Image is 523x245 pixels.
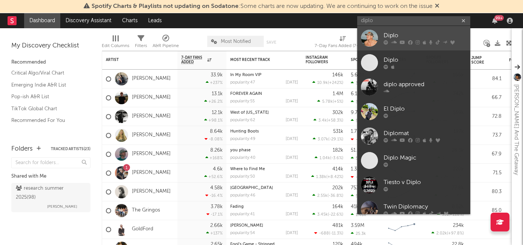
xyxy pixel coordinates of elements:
[331,156,342,160] span: -3.6 %
[206,212,223,217] div: -17.1 %
[206,231,223,236] div: +137 %
[313,137,343,142] div: ( )
[332,204,343,209] div: 164k
[351,58,407,62] div: Spotify Monthly Listeners
[60,13,117,28] a: Discovery Assistant
[384,80,466,89] div: diplo approved
[230,224,298,228] div: Celeste
[230,81,255,85] div: popularity: 47
[11,172,90,181] div: Shared with Me
[11,81,83,89] a: Emerging Indie A&R List
[286,156,298,160] div: [DATE]
[471,93,502,102] div: 66.7
[132,94,171,101] a: [PERSON_NAME]
[11,41,90,50] div: My Discovery Checklist
[351,81,367,85] div: 3.21M
[351,193,366,198] div: 59.3k
[384,178,466,187] div: Tiesto v Diplo
[153,32,179,54] div: A&R Pipeline
[471,225,502,234] div: 74.7
[471,150,502,159] div: 67.9
[205,193,223,198] div: -16.4 %
[329,137,342,142] span: -29.1 %
[315,41,371,50] div: 7-Day Fans Added (7-Day Fans Added)
[351,167,363,172] div: 1.31M
[317,99,343,104] div: ( )
[230,92,298,96] div: FOREVER AGAIN
[205,155,223,160] div: +168 %
[210,129,223,134] div: 8.64k
[230,224,263,228] a: [PERSON_NAME]
[11,105,83,113] a: TikTok Global Chart
[317,194,327,198] span: 2.55k
[357,148,470,173] a: Diplo Magic
[357,173,470,197] a: Tiesto v Diplo
[210,186,223,190] div: 4.58k
[16,184,84,202] div: research summer 2025 ( 98 )
[132,207,160,214] a: The Gringos
[431,231,464,236] div: ( )
[384,56,466,65] div: Diplo
[204,118,223,123] div: +98.1 %
[357,99,470,124] a: El Diplo
[286,99,298,103] div: [DATE]
[230,148,298,152] div: you phase
[332,186,343,190] div: 202k
[327,175,342,179] span: +8.42 %
[384,31,466,40] div: Diplo
[320,156,330,160] span: 1.04k
[471,169,502,178] div: 71.5
[315,32,371,54] div: 7-Day Fans Added (7-Day Fans Added)
[102,41,129,50] div: Edit Columns
[332,223,343,228] div: 481k
[351,175,368,180] div: -7.23k
[11,145,33,154] div: Folders
[317,81,328,85] span: 10.9k
[132,113,171,120] a: [PERSON_NAME]
[351,137,367,142] div: -128k
[132,151,171,157] a: [PERSON_NAME]
[471,75,502,84] div: 84.1
[313,118,343,123] div: ( )
[230,193,255,198] div: popularity: 46
[332,110,343,115] div: 302k
[230,99,255,103] div: popularity: 55
[512,84,521,175] div: [PERSON_NAME] And The Getaway
[333,91,343,96] div: 1.4M
[11,157,90,168] input: Search for folders...
[351,91,364,96] div: 6.15M
[212,110,223,115] div: 12.1k
[351,212,366,217] div: 1.46k
[230,231,255,235] div: popularity: 54
[135,41,147,50] div: Filters
[328,119,342,123] span: +58.3 %
[357,75,470,99] a: diplo approved
[357,16,470,26] input: Search for artists
[11,58,90,67] div: Recommended
[132,226,153,233] a: GoldFord
[117,13,143,28] a: Charts
[312,212,343,217] div: ( )
[11,69,83,77] a: Critical Algo/Viral Chart
[357,197,470,222] a: Twin Diplomacy
[471,187,502,196] div: 80.3
[230,129,259,134] a: Hunting Boots
[213,167,223,172] div: 4.6k
[351,99,366,104] div: 3.81k
[351,204,359,209] div: 41k
[211,204,223,209] div: 3.78k
[132,170,171,176] a: [PERSON_NAME]
[230,212,255,216] div: popularity: 41
[450,213,463,217] span: +228 %
[334,100,342,104] span: +5 %
[132,189,171,195] a: [PERSON_NAME]
[230,58,287,62] div: Most Recent Track
[230,167,265,171] a: Where to Find Me
[286,81,298,85] div: [DATE]
[230,118,255,122] div: popularity: 62
[132,76,171,82] a: [PERSON_NAME]
[384,202,466,212] div: Twin Diplomacy
[435,3,439,9] span: Dismiss
[230,111,298,115] div: West of Ohio
[471,112,502,121] div: 72.8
